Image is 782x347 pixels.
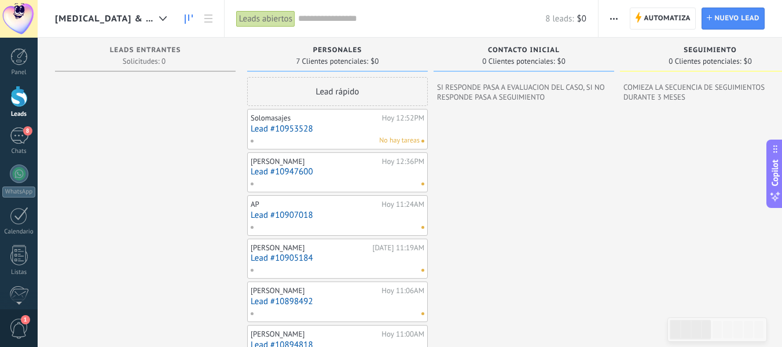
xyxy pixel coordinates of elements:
span: 8 [23,126,32,136]
span: 8 leads: [545,13,574,24]
span: $0 [370,58,379,65]
div: AP [251,200,379,209]
div: Leads [2,111,36,118]
span: 7 Clientes potenciales: [296,58,369,65]
span: Automatiza [644,8,691,29]
span: No hay nada asignado [421,269,424,272]
div: [PERSON_NAME] [251,330,379,339]
div: Leads Entrantes [61,46,230,56]
div: Calendario [2,228,36,236]
a: Lead #10905184 [251,253,424,263]
div: Leads abiertos [236,10,295,27]
div: Lead rápido [247,77,428,106]
span: personales [313,46,362,54]
span: 0 Clientes potenciales: [482,58,555,65]
div: Chats [2,148,36,155]
span: No hay nada asignado [421,140,424,143]
div: [PERSON_NAME] [251,157,379,166]
div: Solomasajes [251,114,379,123]
a: Lead #10953528 [251,124,424,134]
span: 1 [21,315,30,324]
div: Hoy 12:52PM [382,114,424,123]
div: Hoy 11:06AM [381,286,424,295]
span: Copilot [769,159,781,186]
a: Automatiza [630,8,696,30]
a: Lead #10898492 [251,297,424,306]
span: No hay nada asignado [421,312,424,315]
div: Listas [2,269,36,276]
div: Hoy 12:36PM [382,157,424,166]
a: Nuevo lead [702,8,765,30]
span: $0 [557,58,566,65]
span: Contacto inicial [488,46,560,54]
span: SEGUIMIENTO [684,46,736,54]
span: No hay tareas [379,136,420,146]
a: Lead #10947600 [251,167,424,177]
span: [MEDICAL_DATA] & Belleza [55,13,155,24]
span: $0 [577,13,586,24]
span: Nuevo lead [714,8,759,29]
div: [PERSON_NAME] [251,243,369,253]
div: Hoy 11:00AM [381,330,424,339]
div: [DATE] 11:19AM [372,243,424,253]
div: Contacto inicial [439,46,608,56]
span: Leads Entrantes [110,46,181,54]
div: personales [253,46,422,56]
span: $0 [744,58,752,65]
span: No hay nada asignado [421,182,424,185]
span: Solicitudes: 0 [123,58,166,65]
div: Hoy 11:24AM [381,200,424,209]
span: No hay nada asignado [421,226,424,229]
a: Lead #10907018 [251,210,424,220]
span: 0 Clientes potenciales: [669,58,741,65]
span: SI RESPONDE PASA A EVALUACION DEL CASO, SI NO RESPONDE PASA A SEGUIMIENTO [437,82,611,102]
div: Panel [2,69,36,76]
div: WhatsApp [2,187,35,198]
div: [PERSON_NAME] [251,286,379,295]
